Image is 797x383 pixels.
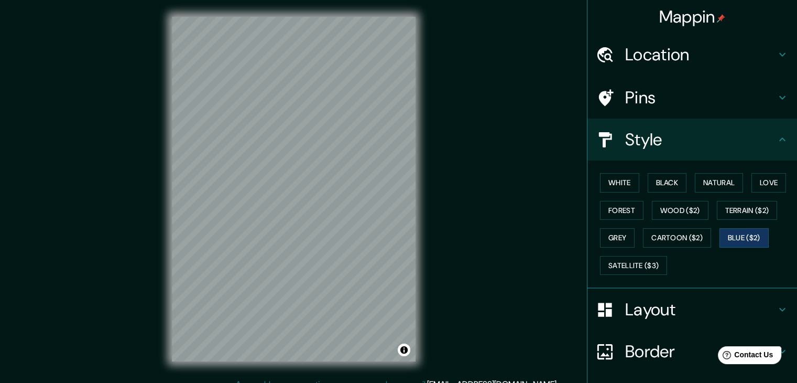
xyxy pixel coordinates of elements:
[600,256,667,275] button: Satellite ($3)
[648,173,687,193] button: Black
[652,201,708,220] button: Wood ($2)
[587,34,797,76] div: Location
[587,77,797,119] div: Pins
[719,228,769,248] button: Blue ($2)
[625,341,776,362] h4: Border
[717,201,778,220] button: Terrain ($2)
[625,129,776,150] h4: Style
[600,201,643,220] button: Forest
[659,6,726,27] h4: Mappin
[625,87,776,108] h4: Pins
[695,173,743,193] button: Natural
[172,17,416,361] canvas: Map
[704,342,785,371] iframe: Help widget launcher
[587,331,797,373] div: Border
[717,14,725,23] img: pin-icon.png
[600,173,639,193] button: White
[398,344,410,356] button: Toggle attribution
[625,299,776,320] h4: Layout
[587,289,797,331] div: Layout
[625,44,776,65] h4: Location
[643,228,711,248] button: Cartoon ($2)
[751,173,786,193] button: Love
[587,119,797,161] div: Style
[600,228,635,248] button: Grey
